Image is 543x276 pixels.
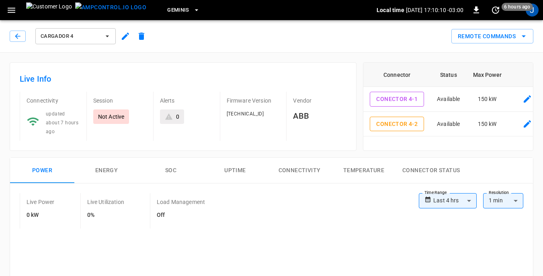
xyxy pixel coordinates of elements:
p: Load Management [157,198,205,206]
img: Customer Logo [26,2,72,18]
td: Available [430,136,466,161]
button: Connectivity [267,158,332,183]
button: Conector 4-2 [370,117,424,132]
p: Connectivity [27,97,80,105]
button: Energy [74,158,139,183]
label: Resolution [489,189,509,196]
div: 1 min [483,193,523,208]
td: 150 kW [467,87,508,112]
p: Firmware Version [227,97,280,105]
td: 150 kW [467,112,508,137]
p: Live Utilization [87,198,124,206]
th: Max Power [467,63,508,87]
td: 150 kW [467,136,508,161]
button: Uptime [203,158,267,183]
button: Temperature [332,158,396,183]
p: Vendor [293,97,346,105]
p: Live Power [27,198,55,206]
div: profile-icon [526,4,539,16]
span: Cargador 4 [41,32,100,41]
button: Remote Commands [451,29,533,44]
button: Cargador 4 [35,28,116,44]
span: updated about 7 hours ago [46,111,78,134]
p: Local time [377,6,404,14]
th: Connector [363,63,430,87]
div: Last 4 hrs [433,193,477,208]
td: Available [430,87,466,112]
button: set refresh interval [489,4,502,16]
p: Alerts [160,97,213,105]
div: 0 [176,113,179,121]
p: Not Active [98,113,125,121]
span: [TECHNICAL_ID] [227,111,264,117]
button: Geminis [164,2,203,18]
label: Time Range [424,189,447,196]
button: Power [10,158,74,183]
button: Connector Status [396,158,466,183]
h6: Live Info [20,72,346,85]
p: Session [93,97,147,105]
span: Geminis [167,6,189,15]
span: 6 hours ago [502,3,533,11]
h6: 0 kW [27,211,55,220]
button: SOC [139,158,203,183]
h6: 0% [87,211,124,220]
img: ampcontrol.io logo [75,2,146,12]
h6: ABB [293,109,346,122]
td: Available [430,112,466,137]
h6: Off [157,211,205,220]
button: Conector 4-1 [370,92,424,107]
th: Status [430,63,466,87]
p: [DATE] 17:10:10 -03:00 [406,6,463,14]
div: remote commands options [451,29,533,44]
